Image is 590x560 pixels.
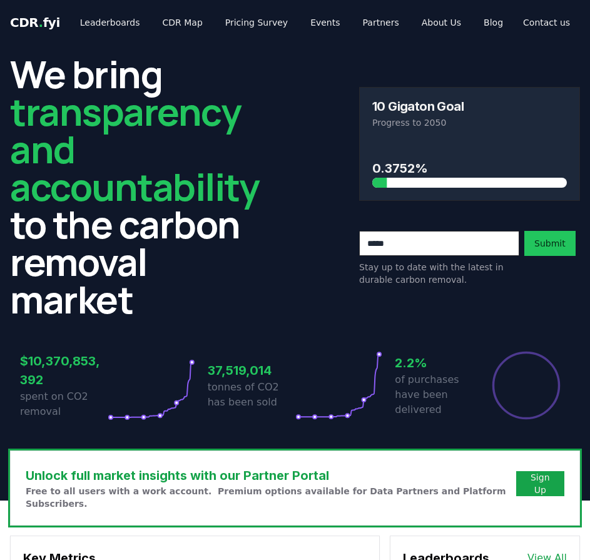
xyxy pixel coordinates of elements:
p: Stay up to date with the latest in durable carbon removal. [359,261,519,286]
div: Percentage of sales delivered [491,350,561,420]
span: CDR fyi [10,15,60,30]
button: Sign Up [516,471,564,496]
a: CDR Map [153,11,213,34]
a: Leaderboards [70,11,150,34]
h3: 0.3752% [372,159,567,178]
a: Sign Up [526,471,554,496]
p: tonnes of CO2 has been sold [208,380,295,410]
h3: 10 Gigaton Goal [372,100,464,113]
h3: 2.2% [395,354,482,372]
a: Partners [353,11,409,34]
nav: Main [70,11,513,34]
p: Free to all users with a work account. Premium options available for Data Partners and Platform S... [26,485,516,510]
a: Blog [474,11,513,34]
p: spent on CO2 removal [20,389,108,419]
h3: 37,519,014 [208,361,295,380]
span: transparency and accountability [10,86,259,212]
button: Submit [524,231,576,256]
span: . [39,15,43,30]
p: Progress to 2050 [372,116,567,129]
h3: $10,370,853,392 [20,352,108,389]
a: Pricing Survey [215,11,298,34]
a: Contact us [513,11,580,34]
a: Events [300,11,350,34]
h3: Unlock full market insights with our Partner Portal [26,466,516,485]
h2: We bring to the carbon removal market [10,55,259,318]
a: About Us [412,11,471,34]
p: of purchases have been delivered [395,372,482,417]
a: CDR.fyi [10,14,60,31]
